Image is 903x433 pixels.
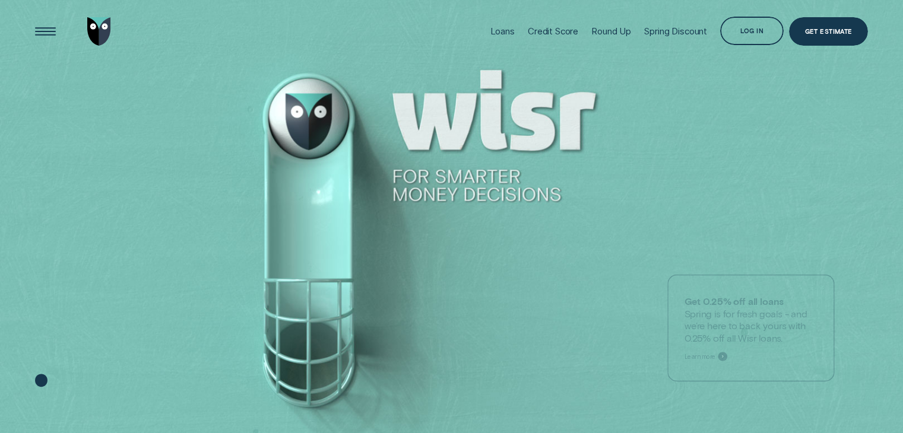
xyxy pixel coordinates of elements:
img: Wisr [87,17,111,46]
span: Learn more [685,353,716,361]
p: Spring is for fresh goals - and we’re here to back yours with 0.25% off all Wisr loans. [685,295,818,344]
button: Open Menu [31,17,59,46]
a: Get 0.25% off all loansSpring is for fresh goals - and we’re here to back yours with 0.25% off al... [667,275,834,382]
div: Round Up [591,26,631,37]
button: Log in [720,17,784,45]
strong: Get 0.25% off all loans [685,295,783,307]
div: Credit Score [528,26,578,37]
a: Get Estimate [789,17,868,46]
div: Loans [490,26,515,37]
div: Spring Discount [644,26,707,37]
